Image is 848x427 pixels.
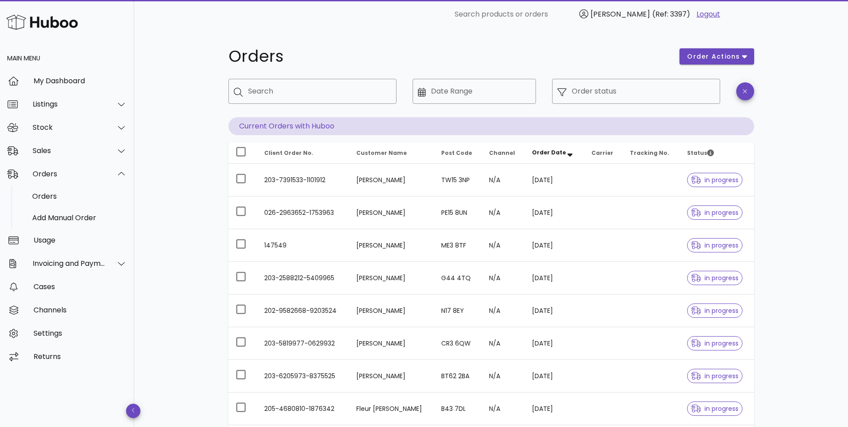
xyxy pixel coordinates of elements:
[33,170,105,178] div: Orders
[584,142,623,164] th: Carrier
[482,327,525,360] td: N/A
[623,142,679,164] th: Tracking No.
[33,146,105,155] div: Sales
[349,393,434,425] td: Fleur [PERSON_NAME]
[349,196,434,229] td: [PERSON_NAME]
[228,117,754,135] p: Current Orders with Huboo
[349,360,434,393] td: [PERSON_NAME]
[687,52,740,61] span: order actions
[691,209,738,216] span: in progress
[525,393,585,425] td: [DATE]
[434,262,482,295] td: G44 4TQ
[264,149,313,157] span: Client Order No.
[679,48,754,64] button: order actions
[525,295,585,327] td: [DATE]
[434,196,482,229] td: PE15 8UN
[33,259,105,268] div: Invoicing and Payments
[482,295,525,327] td: N/A
[434,360,482,393] td: BT62 2BA
[33,123,105,132] div: Stock
[525,196,585,229] td: [DATE]
[34,282,127,291] div: Cases
[356,149,407,157] span: Customer Name
[257,295,349,327] td: 202-9582668-9203524
[349,142,434,164] th: Customer Name
[691,177,738,183] span: in progress
[482,142,525,164] th: Channel
[257,229,349,262] td: 147549
[630,149,669,157] span: Tracking No.
[434,295,482,327] td: N17 8EY
[652,9,690,19] span: (Ref: 3397)
[257,262,349,295] td: 203-2588212-5409965
[691,275,738,281] span: in progress
[687,149,714,157] span: Status
[482,393,525,425] td: N/A
[434,327,482,360] td: CR3 6QW
[691,406,738,412] span: in progress
[349,229,434,262] td: [PERSON_NAME]
[482,262,525,295] td: N/A
[34,352,127,361] div: Returns
[525,360,585,393] td: [DATE]
[482,164,525,196] td: N/A
[34,329,127,337] div: Settings
[6,13,78,32] img: Huboo Logo
[525,229,585,262] td: [DATE]
[34,306,127,314] div: Channels
[257,164,349,196] td: 203-7391533-1101912
[591,149,613,157] span: Carrier
[489,149,515,157] span: Channel
[434,142,482,164] th: Post Code
[257,196,349,229] td: 026-2963652-1753963
[349,295,434,327] td: [PERSON_NAME]
[228,48,669,64] h1: Orders
[482,229,525,262] td: N/A
[691,307,738,314] span: in progress
[525,327,585,360] td: [DATE]
[691,242,738,248] span: in progress
[696,9,720,20] a: Logout
[434,229,482,262] td: ME3 8TF
[34,77,127,85] div: My Dashboard
[691,340,738,346] span: in progress
[434,393,482,425] td: B43 7DL
[482,196,525,229] td: N/A
[680,142,754,164] th: Status
[257,327,349,360] td: 203-5819977-0629932
[349,262,434,295] td: [PERSON_NAME]
[525,262,585,295] td: [DATE]
[257,360,349,393] td: 203-6205973-8375525
[525,142,585,164] th: Order Date: Sorted descending. Activate to remove sorting.
[532,149,566,156] span: Order Date
[34,236,127,244] div: Usage
[257,142,349,164] th: Client Order No.
[482,360,525,393] td: N/A
[441,149,472,157] span: Post Code
[349,164,434,196] td: [PERSON_NAME]
[434,164,482,196] td: TW15 3NP
[32,213,127,222] div: Add Manual Order
[33,100,105,108] div: Listings
[32,192,127,201] div: Orders
[257,393,349,425] td: 205-4680810-1876342
[591,9,650,19] span: [PERSON_NAME]
[349,327,434,360] td: [PERSON_NAME]
[525,164,585,196] td: [DATE]
[691,373,738,379] span: in progress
